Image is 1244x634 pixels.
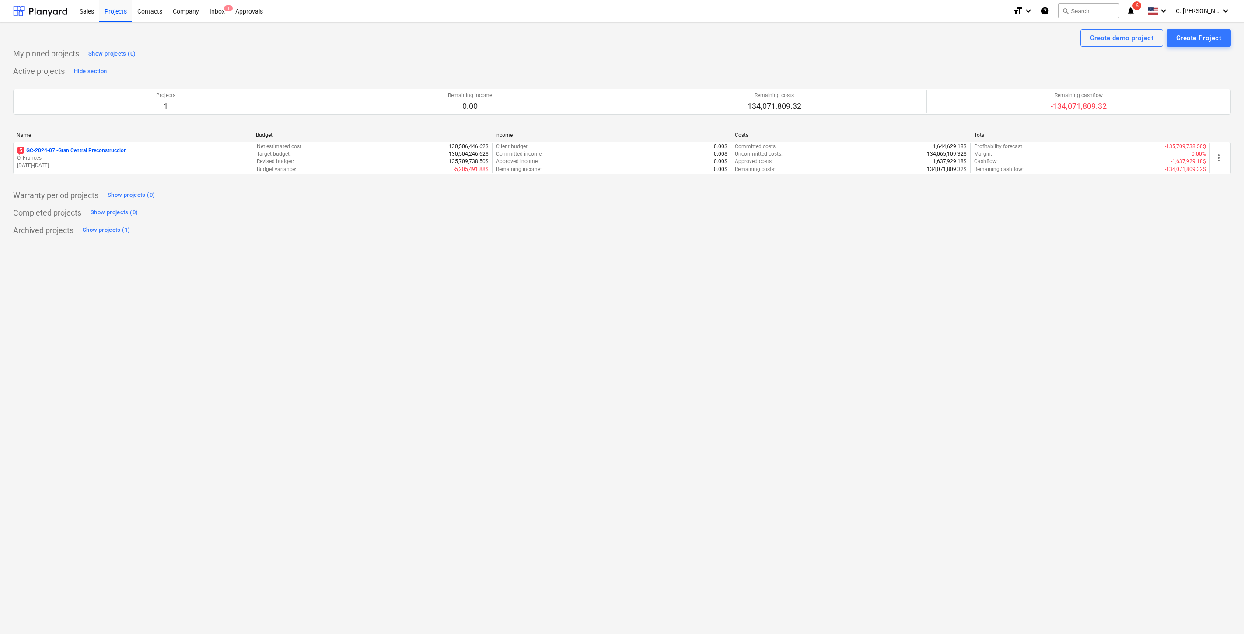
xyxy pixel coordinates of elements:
p: [DATE] - [DATE] [17,162,249,169]
button: Show projects (0) [105,188,157,202]
p: Client budget : [496,143,529,150]
p: Committed income : [496,150,543,158]
i: notifications [1126,6,1135,16]
p: Margin : [974,150,992,158]
p: Remaining cashflow [1051,92,1107,99]
div: Widget de chat [1200,592,1244,634]
div: Show projects (0) [91,208,138,218]
p: Approved income : [496,158,539,165]
i: format_size [1013,6,1023,16]
div: 5GC-2024-07 -Gran Central PreconstruccionÓ. Francés[DATE]-[DATE] [17,147,249,169]
p: Committed costs : [735,143,777,150]
p: Profitability forecast : [974,143,1024,150]
p: 0.00$ [714,166,727,173]
p: My pinned projects [13,49,79,59]
p: -134,071,809.32$ [1165,166,1206,173]
i: keyboard_arrow_down [1220,6,1231,16]
p: 130,504,246.62$ [449,150,489,158]
p: Ó. Francés [17,154,249,162]
div: Show projects (0) [108,190,155,200]
p: Revised budget : [257,158,294,165]
p: Remaining costs : [735,166,776,173]
p: Projects [156,92,175,99]
span: search [1062,7,1069,14]
p: 0.00 [448,101,492,111]
p: 0.00$ [714,150,727,158]
button: Create Project [1167,29,1231,47]
p: -135,709,738.50$ [1165,143,1206,150]
div: Income [495,132,727,138]
div: Name [17,132,249,138]
p: 135,709,738.50$ [449,158,489,165]
i: keyboard_arrow_down [1158,6,1169,16]
div: Create Project [1176,32,1221,44]
p: Net estimated cost : [257,143,303,150]
div: Budget [256,132,488,138]
button: Show projects (0) [86,47,138,61]
p: Completed projects [13,208,81,218]
div: Create demo project [1090,32,1153,44]
p: 1,644,629.18$ [933,143,967,150]
div: Hide section [74,66,107,77]
span: C. [PERSON_NAME] [1176,7,1220,14]
div: Show projects (0) [88,49,136,59]
button: Create demo project [1080,29,1163,47]
p: Remaining cashflow : [974,166,1024,173]
p: Remaining costs [748,92,801,99]
button: Show projects (0) [88,206,140,220]
p: 134,071,809.32$ [927,166,967,173]
p: Warranty period projects [13,190,98,201]
div: Costs [735,132,967,138]
p: 130,506,446.62$ [449,143,489,150]
i: Knowledge base [1041,6,1049,16]
span: more_vert [1213,153,1224,163]
p: 1 [156,101,175,111]
p: 0.00$ [714,143,727,150]
span: 5 [17,147,24,154]
button: Show projects (1) [80,223,132,237]
p: Approved costs : [735,158,773,165]
p: Uncommitted costs : [735,150,783,158]
p: 134,071,809.32 [748,101,801,111]
p: Remaining income [448,92,492,99]
p: 0.00% [1192,150,1206,158]
p: 0.00$ [714,158,727,165]
p: -1,637,929.18$ [1171,158,1206,165]
p: -134,071,809.32 [1051,101,1107,111]
p: Cashflow : [974,158,998,165]
p: -5,205,491.88$ [454,166,489,173]
p: Target budget : [257,150,291,158]
button: Search [1058,3,1119,18]
span: 1 [224,5,233,11]
p: Archived projects [13,225,73,236]
div: Show projects (1) [83,225,130,235]
p: Budget variance : [257,166,296,173]
button: Hide section [72,64,109,78]
iframe: Chat Widget [1200,592,1244,634]
p: 134,065,109.32$ [927,150,967,158]
div: Total [974,132,1206,138]
i: keyboard_arrow_down [1023,6,1034,16]
p: Remaining income : [496,166,542,173]
p: GC-2024-07 - Gran Central Preconstruccion [17,147,127,154]
p: 1,637,929.18$ [933,158,967,165]
span: 6 [1132,1,1141,10]
p: Active projects [13,66,65,77]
